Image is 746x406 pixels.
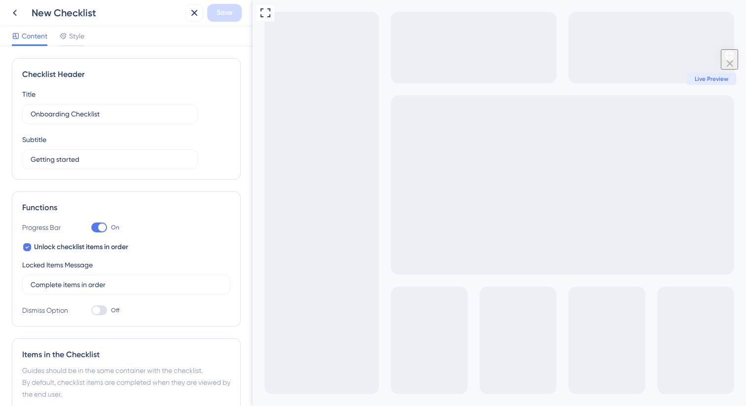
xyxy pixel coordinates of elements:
input: Header 1 [31,109,189,119]
div: Title [22,88,36,100]
input: Type the value [31,279,222,290]
div: Open Checklist [468,49,484,65]
span: Off [111,306,119,314]
div: Functions [22,202,230,214]
div: Guides should be in the same container with the checklist. By default, checklist items are comple... [22,365,230,400]
div: Checklist Header [22,69,230,80]
span: Save [217,7,232,19]
span: Style [69,30,84,42]
button: Save [207,4,242,22]
div: New Checklist [32,6,182,20]
span: Content [22,30,47,42]
div: Items in the Checklist [22,349,230,361]
input: Header 2 [31,154,189,165]
span: On [111,223,119,231]
div: Progress Bar [22,221,72,233]
div: Locked Items Message [22,259,93,271]
div: Dismiss Option [22,304,72,316]
span: Live Preview [442,75,476,83]
span: Unlock checklist items in order [34,241,128,253]
div: Subtitle [22,134,46,146]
